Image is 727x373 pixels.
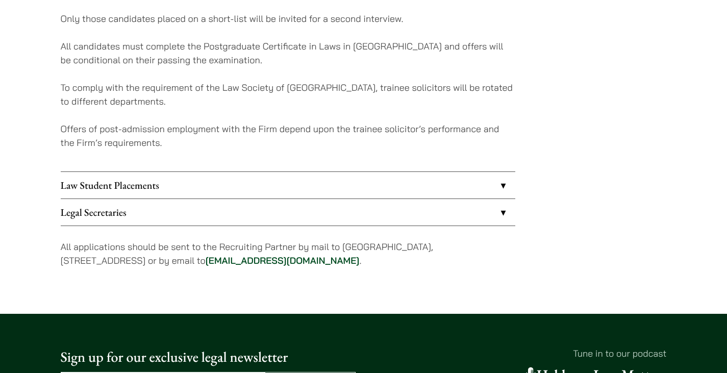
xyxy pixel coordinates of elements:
[206,255,360,266] a: [EMAIL_ADDRESS][DOMAIN_NAME]
[61,199,515,226] a: Legal Secretaries
[61,172,515,198] a: Law Student Placements
[61,240,515,267] p: All applications should be sent to the Recruiting Partner by mail to [GEOGRAPHIC_DATA], [STREET_A...
[61,122,515,150] p: Offers of post-admission employment with the Firm depend upon the trainee solicitor’s performance...
[61,39,515,67] p: All candidates must complete the Postgraduate Certificate in Laws in [GEOGRAPHIC_DATA] and offers...
[61,346,356,368] p: Sign up for our exclusive legal newsletter
[61,81,515,108] p: To comply with the requirement of the Law Society of [GEOGRAPHIC_DATA], trainee solicitors will b...
[372,346,667,360] p: Tune in to our podcast
[61,12,515,26] p: Only those candidates placed on a short-list will be invited for a second interview.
